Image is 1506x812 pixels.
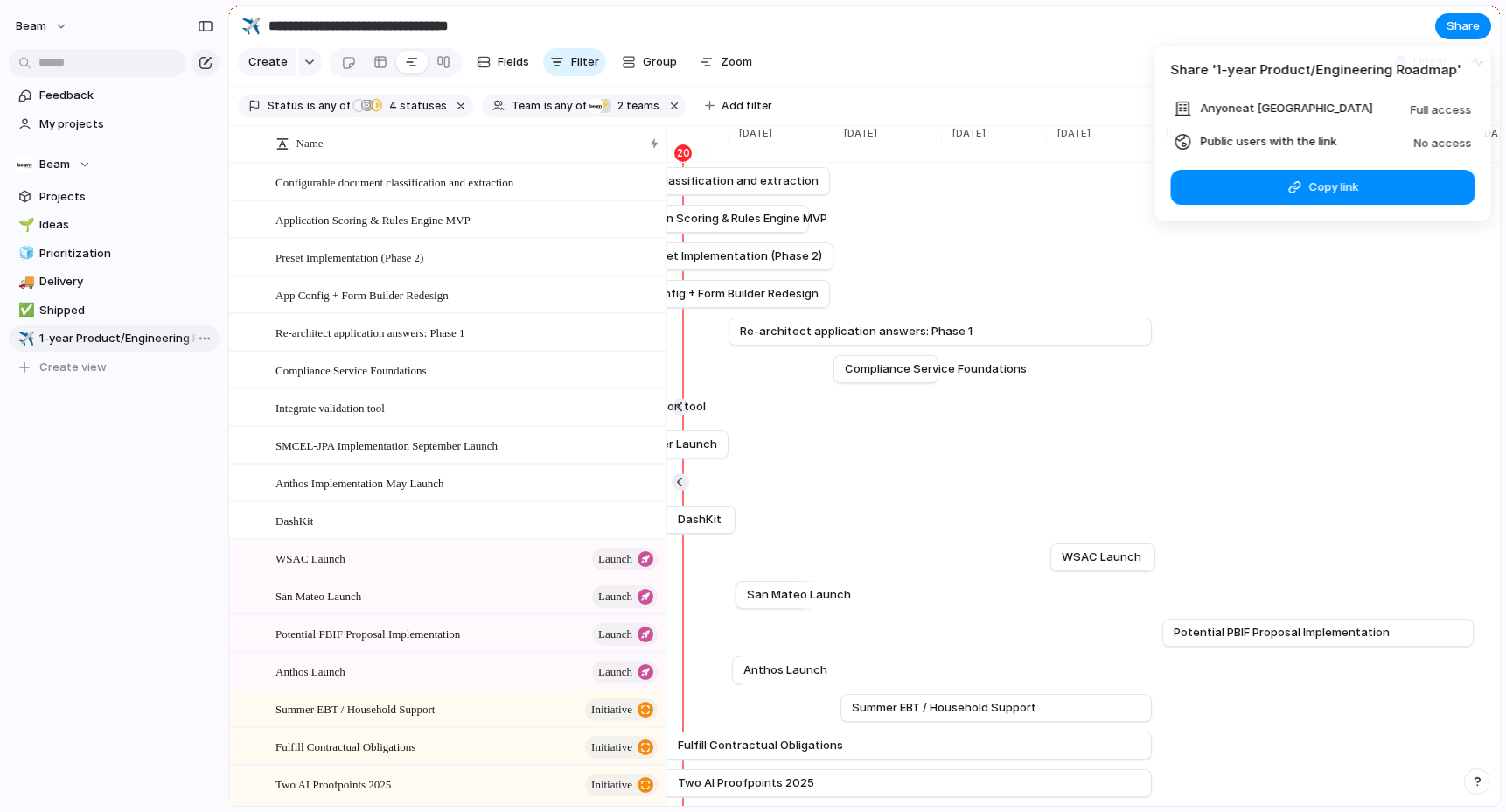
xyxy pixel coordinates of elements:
[1201,133,1337,150] span: Public users with the link
[1414,136,1472,150] span: No access
[1308,178,1358,196] span: Copy link
[1411,102,1472,116] span: Full access
[1201,100,1373,117] span: Anyone at [GEOGRAPHIC_DATA]
[1171,170,1475,205] button: Copy link
[1171,60,1475,80] h4: Share ' 1-year Product/Engineering Roadmap '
